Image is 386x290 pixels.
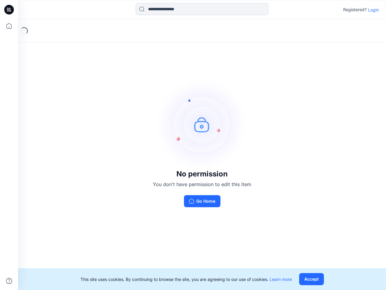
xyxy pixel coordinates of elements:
[157,79,247,170] img: no-perm.svg
[299,273,324,285] button: Accept
[153,170,251,178] h3: No permission
[343,6,367,13] p: Registered?
[270,277,292,282] a: Learn more
[368,7,379,13] p: Login
[184,195,220,207] button: Go Home
[153,181,251,188] p: You don't have permission to edit this item
[81,276,292,282] p: This site uses cookies. By continuing to browse the site, you are agreeing to our use of cookies.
